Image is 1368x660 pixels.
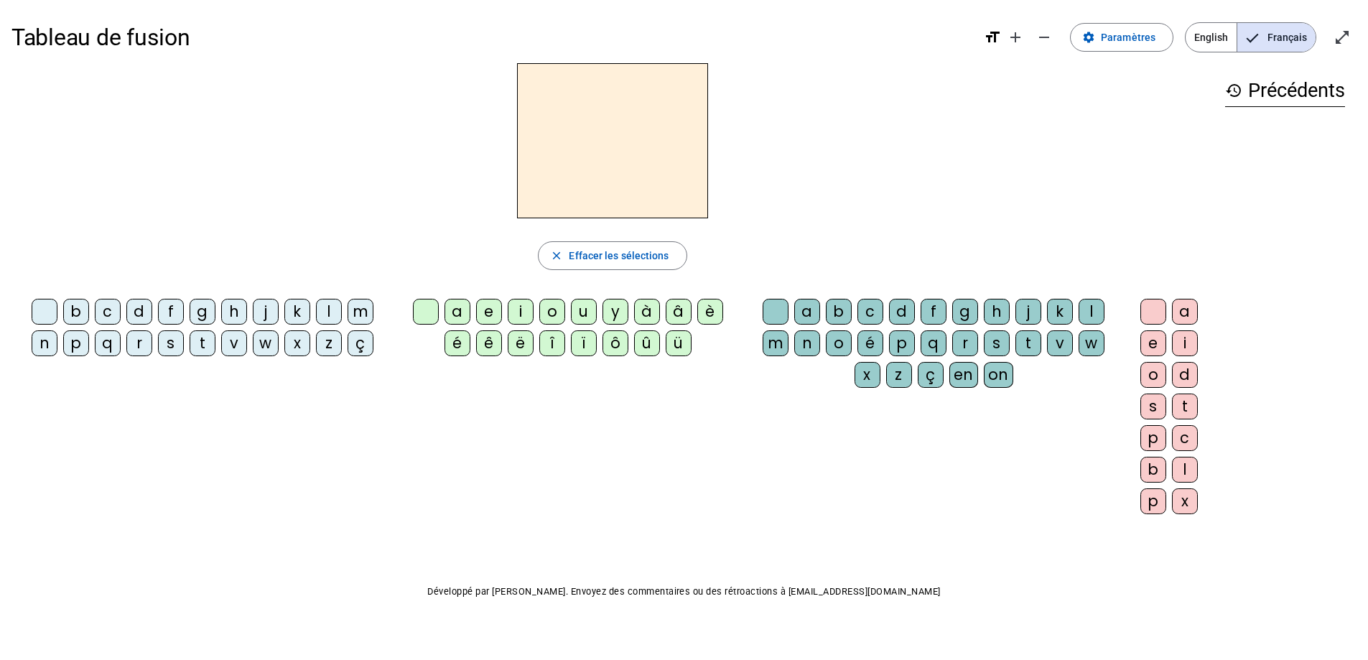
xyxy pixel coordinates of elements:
mat-icon: settings [1082,31,1095,44]
div: v [221,330,247,356]
div: i [508,299,534,325]
div: f [921,299,946,325]
span: English [1186,23,1237,52]
div: b [63,299,89,325]
div: û [634,330,660,356]
div: x [1172,488,1198,514]
div: p [889,330,915,356]
div: c [857,299,883,325]
h1: Tableau de fusion [11,14,972,60]
div: ü [666,330,692,356]
div: n [32,330,57,356]
span: Paramètres [1101,29,1155,46]
div: g [952,299,978,325]
div: o [539,299,565,325]
div: ô [602,330,628,356]
div: b [826,299,852,325]
div: â [666,299,692,325]
div: en [949,362,978,388]
button: Paramètres [1070,23,1173,52]
div: b [1140,457,1166,483]
div: l [1079,299,1104,325]
div: è [697,299,723,325]
div: k [1047,299,1073,325]
div: e [1140,330,1166,356]
div: t [190,330,215,356]
div: ê [476,330,502,356]
div: a [794,299,820,325]
div: t [1172,394,1198,419]
div: p [63,330,89,356]
div: g [190,299,215,325]
div: a [1172,299,1198,325]
div: n [794,330,820,356]
div: u [571,299,597,325]
div: k [284,299,310,325]
div: m [348,299,373,325]
h3: Précédents [1225,75,1345,107]
div: v [1047,330,1073,356]
div: d [126,299,152,325]
div: d [889,299,915,325]
div: ç [348,330,373,356]
button: Diminuer la taille de la police [1030,23,1058,52]
div: h [221,299,247,325]
div: a [445,299,470,325]
div: l [316,299,342,325]
div: é [857,330,883,356]
div: c [95,299,121,325]
div: j [253,299,279,325]
div: x [855,362,880,388]
mat-icon: format_size [984,29,1001,46]
div: t [1015,330,1041,356]
div: ë [508,330,534,356]
div: l [1172,457,1198,483]
div: r [952,330,978,356]
div: x [284,330,310,356]
mat-icon: history [1225,82,1242,99]
p: Développé par [PERSON_NAME]. Envoyez des commentaires ou des rétroactions à [EMAIL_ADDRESS][DOMAI... [11,583,1357,600]
div: m [763,330,788,356]
div: î [539,330,565,356]
div: p [1140,488,1166,514]
div: e [476,299,502,325]
div: s [1140,394,1166,419]
span: Effacer les sélections [569,247,669,264]
div: y [602,299,628,325]
div: z [316,330,342,356]
span: Français [1237,23,1316,52]
div: q [95,330,121,356]
div: w [253,330,279,356]
div: on [984,362,1013,388]
div: é [445,330,470,356]
mat-icon: remove [1036,29,1053,46]
div: o [826,330,852,356]
button: Effacer les sélections [538,241,687,270]
div: d [1172,362,1198,388]
div: s [158,330,184,356]
div: o [1140,362,1166,388]
div: ï [571,330,597,356]
div: r [126,330,152,356]
mat-icon: close [550,249,563,262]
div: c [1172,425,1198,451]
div: ç [918,362,944,388]
div: p [1140,425,1166,451]
div: i [1172,330,1198,356]
mat-button-toggle-group: Language selection [1185,22,1316,52]
div: q [921,330,946,356]
button: Augmenter la taille de la police [1001,23,1030,52]
div: j [1015,299,1041,325]
mat-icon: add [1007,29,1024,46]
div: s [984,330,1010,356]
mat-icon: open_in_full [1334,29,1351,46]
div: f [158,299,184,325]
div: w [1079,330,1104,356]
div: à [634,299,660,325]
button: Entrer en plein écran [1328,23,1357,52]
div: h [984,299,1010,325]
div: z [886,362,912,388]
